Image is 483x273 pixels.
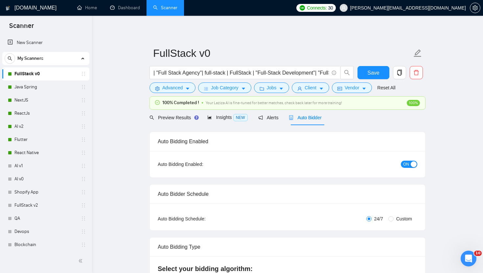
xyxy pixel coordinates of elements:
button: barsJob Categorycaret-down [198,82,251,93]
span: area-chart [207,115,212,120]
span: notification [258,115,263,120]
div: Auto Bidding Enabled [158,132,417,151]
span: user [297,86,302,91]
span: search [149,115,154,120]
span: Your Laziza AI is fine-tuned for better matches, check back later for more training! [206,101,342,105]
a: Reset All [377,84,395,91]
span: Advanced [162,84,183,91]
a: Devops [14,225,77,238]
a: AI v2 [14,120,77,133]
span: holder [81,124,86,129]
span: Save [367,69,379,77]
span: check-circle [155,100,160,105]
span: setting [155,86,160,91]
a: New Scanner [8,36,84,49]
img: logo [6,3,10,13]
span: holder [81,229,86,234]
a: Blockchain [14,238,77,251]
span: holder [81,203,86,208]
span: caret-down [185,86,190,91]
span: Preview Results [149,115,197,120]
button: idcardVendorcaret-down [332,82,372,93]
span: copy [393,70,406,76]
span: holder [81,216,86,221]
span: holder [81,111,86,116]
span: caret-down [241,86,246,91]
a: dashboardDashboard [110,5,140,11]
span: Client [305,84,316,91]
button: delete [410,66,423,79]
span: 100% Completed ! [162,99,199,106]
button: userClientcaret-down [292,82,329,93]
a: homeHome [77,5,97,11]
div: Auto Bidding Enabled: [158,161,244,168]
button: folderJobscaret-down [254,82,289,93]
span: caret-down [319,86,324,91]
button: setting [470,3,480,13]
a: Flutter [14,133,77,146]
a: QA [14,212,77,225]
div: Auto Bidding Schedule: [158,215,244,222]
span: NEW [233,114,248,121]
span: 30 [328,4,333,11]
span: Job Category [211,84,238,91]
a: AI v1 [14,159,77,172]
a: AI v0 [14,172,77,186]
span: holder [81,71,86,77]
span: Auto Bidder [289,115,321,120]
div: Tooltip anchor [194,115,199,121]
span: Jobs [267,84,277,91]
div: Auto Bidder Schedule [158,185,417,203]
span: 24/7 [372,215,386,222]
span: double-left [78,258,85,264]
a: Java Spring [14,80,77,94]
span: caret-down [279,86,284,91]
span: 100% [407,100,420,106]
span: user [341,6,346,10]
a: FullStack v2 [14,199,77,212]
button: settingAdvancedcaret-down [149,82,195,93]
span: Scanner [4,21,39,35]
span: Connects: [307,4,327,11]
span: delete [410,70,423,76]
span: folder [260,86,264,91]
span: holder [81,84,86,90]
span: ON [403,161,409,168]
iframe: Intercom live chat [461,251,476,266]
span: caret-down [362,86,366,91]
div: Auto Bidding Type [158,238,417,256]
span: bars [204,86,208,91]
a: React Native [14,146,77,159]
span: Alerts [258,115,279,120]
span: Vendor [345,84,359,91]
button: copy [393,66,406,79]
a: setting [470,5,480,11]
button: search [340,66,354,79]
a: Shopify App [14,186,77,199]
button: search [5,53,15,64]
a: searchScanner [153,5,177,11]
span: My Scanners [17,52,43,65]
span: search [341,70,353,76]
input: Search Freelance Jobs... [153,69,329,77]
a: NextJS [14,94,77,107]
span: info-circle [332,71,336,75]
img: upwork-logo.png [300,5,305,11]
span: robot [289,115,293,120]
span: Insights [207,115,247,120]
span: holder [81,150,86,155]
span: Custom [394,215,415,222]
button: Save [357,66,389,79]
span: holder [81,163,86,169]
span: holder [81,176,86,182]
a: FullStack v0 [14,67,77,80]
span: edit [413,49,422,57]
a: ReactJs [14,107,77,120]
input: Scanner name... [153,45,412,61]
span: holder [81,242,86,247]
span: 10 [474,251,482,256]
span: idcard [337,86,342,91]
span: holder [81,98,86,103]
li: New Scanner [2,36,89,49]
